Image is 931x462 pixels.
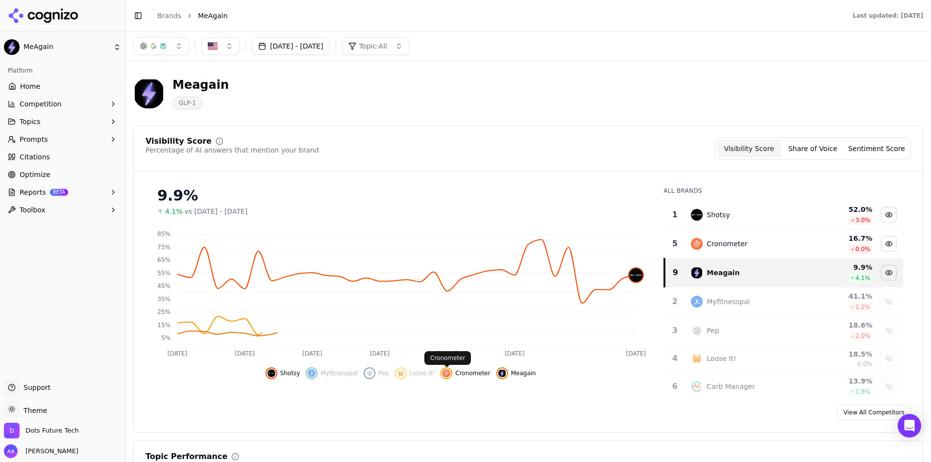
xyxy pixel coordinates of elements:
div: Platform [4,63,121,78]
tr: 3pepPep18.6%2.0%Show pep data [664,316,903,345]
span: Citations [20,152,50,162]
button: Share of Voice [781,140,845,157]
div: Last updated: [DATE] [853,12,923,20]
div: Shotsy [707,210,730,220]
div: 9.9 % [810,262,872,272]
span: 4.1% [165,206,183,216]
img: MeAgain [133,77,165,109]
button: Hide shotsy data [266,367,300,379]
div: Visibility Score [146,137,212,145]
tspan: [DATE] [235,350,255,357]
img: loose it! [691,353,703,364]
button: Hide meagain data [496,367,536,379]
a: Brands [157,12,181,20]
tspan: [DATE] [302,350,322,357]
a: Optimize [4,167,121,182]
div: 2 [668,296,681,308]
tspan: 85% [157,231,171,237]
img: carb manager [691,381,703,392]
span: Theme [20,407,47,414]
tr: 4loose it!Loose It!18.5%0.0%Show loose it! data [664,345,903,372]
tspan: [DATE] [168,350,188,357]
button: Show loose it! data [395,367,435,379]
a: Citations [4,149,121,165]
tr: 6carb managerCarb Manager13.9%1.8%Show carb manager data [664,372,903,401]
div: Loose It! [707,354,736,363]
img: pep [691,325,703,336]
button: [DATE] - [DATE] [252,37,330,55]
span: Reports [20,187,46,197]
div: 18.6 % [810,320,872,330]
button: Show carb manager data [881,379,897,394]
a: View All Competitors [837,405,911,420]
div: Myfitnesspal [707,297,750,307]
span: Support [20,383,50,392]
span: Home [20,81,40,91]
span: Shotsy [280,369,300,377]
span: Myfitnesspal [320,369,358,377]
img: United States [208,41,218,51]
div: Meagain [707,268,739,278]
button: Show myfitnesspal data [881,294,897,309]
div: 6 [668,381,681,392]
div: 9.9% [157,187,644,205]
span: 0.0 % [856,245,871,253]
div: 18.5 % [810,349,872,359]
div: Cronometer [707,239,747,249]
span: Topics [20,117,41,127]
div: 3 [668,325,681,336]
tspan: [DATE] [370,350,390,357]
img: myfitnesspal [691,296,703,308]
img: cronometer [442,369,450,377]
div: Meagain [172,77,229,93]
span: Competition [20,99,62,109]
button: Open organization switcher [4,423,79,438]
img: meagain [691,267,703,279]
span: Topic: All [359,41,387,51]
p: Cronometer [430,354,465,362]
span: [PERSON_NAME] [22,447,78,456]
img: Dots Future Tech [4,423,20,438]
span: Toolbox [20,205,46,215]
tspan: 55% [157,270,171,277]
span: Optimize [20,170,50,180]
img: myfitnesspal [308,369,316,377]
img: MeAgain [4,39,20,55]
span: BETA [50,189,68,196]
button: Prompts [4,131,121,147]
nav: breadcrumb [157,11,833,21]
button: Show pep data [881,323,897,338]
div: Pep [707,326,719,335]
div: Carb Manager [707,382,755,391]
span: Prompts [20,134,48,144]
tspan: 65% [157,257,171,263]
tspan: [DATE] [626,350,646,357]
button: Show myfitnesspal data [306,367,358,379]
div: 13.9 % [810,376,872,386]
button: Sentiment Score [845,140,908,157]
tspan: 75% [157,244,171,251]
div: All Brands [663,187,903,195]
tr: 5cronometerCronometer16.7%0.0%Hide cronometer data [664,230,903,258]
tspan: 15% [157,322,171,329]
button: Open user button [4,444,78,458]
span: Loose It! [410,369,435,377]
div: 41.1 % [810,291,872,301]
div: Topic Performance [146,453,227,461]
button: Competition [4,96,121,112]
tspan: 35% [157,296,171,303]
span: MeAgain [198,11,228,21]
img: Ameer Asghar [4,444,18,458]
span: Meagain [511,369,536,377]
tr: 9meagainMeagain9.9%4.1%Hide meagain data [664,258,903,287]
button: Visibility Score [717,140,781,157]
span: 2.0 % [856,332,871,340]
button: Hide cronometer data [881,236,897,252]
span: 0.0% [857,360,873,368]
button: Hide cronometer data [441,367,490,379]
button: ReportsBETA [4,184,121,200]
img: loose it! [397,369,405,377]
button: Toolbox [4,202,121,218]
button: Topics [4,114,121,129]
span: 3.0 % [856,216,871,224]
